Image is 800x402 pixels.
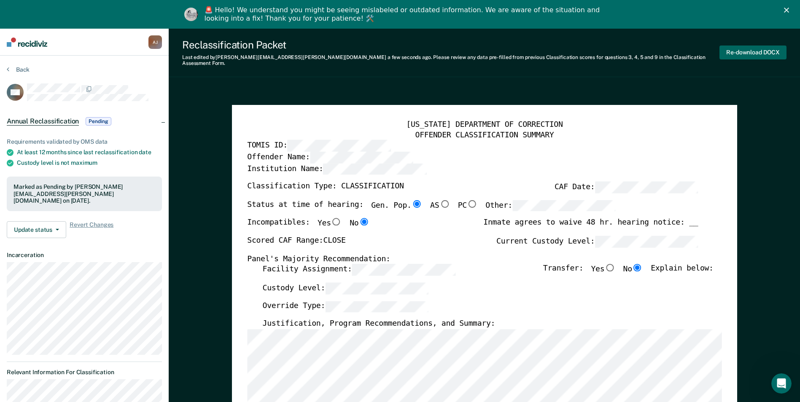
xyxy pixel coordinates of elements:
[485,200,616,211] label: Other:
[247,130,722,140] div: OFFENDER CLASSIFICATION SUMMARY
[182,54,719,67] div: Last edited by [PERSON_NAME][EMAIL_ADDRESS][PERSON_NAME][DOMAIN_NAME] . Please review any data pr...
[439,200,450,207] input: AS
[784,8,792,13] div: Close
[17,149,162,156] div: At least 12 months since last reclassification
[70,221,113,238] span: Revert Changes
[325,300,428,312] input: Override Type:
[310,151,413,163] input: Offender Name:
[771,373,792,394] iframe: Intercom live chat
[7,66,30,73] button: Back
[719,46,787,59] button: Re-download DOCX
[7,38,47,47] img: Recidiviz
[325,282,428,294] input: Custody Level:
[262,264,455,275] label: Facility Assignment:
[604,264,615,271] input: Yes
[287,140,391,151] input: TOMIS ID:
[205,6,603,23] div: 🚨 Hello! We understand you might be seeing mislabeled or outdated information. We are aware of th...
[7,221,66,238] button: Update status
[350,218,369,229] label: No
[595,181,698,193] input: CAF Date:
[555,181,698,193] label: CAF Date:
[184,8,198,21] img: Profile image for Kim
[148,35,162,49] button: AJ
[483,218,698,236] div: Inmate agrees to waive 48 hr. hearing notice: __
[262,319,495,329] label: Justification, Program Recommendations, and Summary:
[86,117,111,126] span: Pending
[7,117,79,126] span: Annual Reclassification
[7,252,162,259] dt: Incarceration
[7,369,162,376] dt: Relevant Information For Classification
[247,120,722,130] div: [US_STATE] DEPARTMENT OF CORRECTION
[411,200,422,207] input: Gen. Pop.
[388,54,431,60] span: a few seconds ago
[323,163,426,174] input: Institution Name:
[262,282,428,294] label: Custody Level:
[318,218,342,229] label: Yes
[13,183,155,204] div: Marked as Pending by [PERSON_NAME][EMAIL_ADDRESS][PERSON_NAME][DOMAIN_NAME] on [DATE].
[247,140,391,151] label: TOMIS ID:
[352,264,455,275] input: Facility Assignment:
[247,151,413,163] label: Offender Name:
[331,218,342,226] input: Yes
[71,159,97,166] span: maximum
[7,138,162,145] div: Requirements validated by OMS data
[591,264,615,275] label: Yes
[358,218,369,226] input: No
[467,200,478,207] input: PC
[182,39,719,51] div: Reclassification Packet
[247,181,404,193] label: Classification Type: CLASSIFICATION
[623,264,643,275] label: No
[543,264,714,282] div: Transfer: Explain below:
[512,200,616,211] input: Other:
[458,200,477,211] label: PC
[247,254,698,264] div: Panel's Majority Recommendation:
[247,200,616,218] div: Status at time of hearing:
[595,236,698,247] input: Current Custody Level:
[17,159,162,166] div: Custody level is not
[148,35,162,49] div: A J
[632,264,643,271] input: No
[371,200,423,211] label: Gen. Pop.
[262,300,428,312] label: Override Type:
[247,236,345,247] label: Scored CAF Range: CLOSE
[247,218,369,236] div: Incompatibles:
[430,200,450,211] label: AS
[139,149,151,155] span: date
[247,163,426,174] label: Institution Name:
[496,236,698,247] label: Current Custody Level:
